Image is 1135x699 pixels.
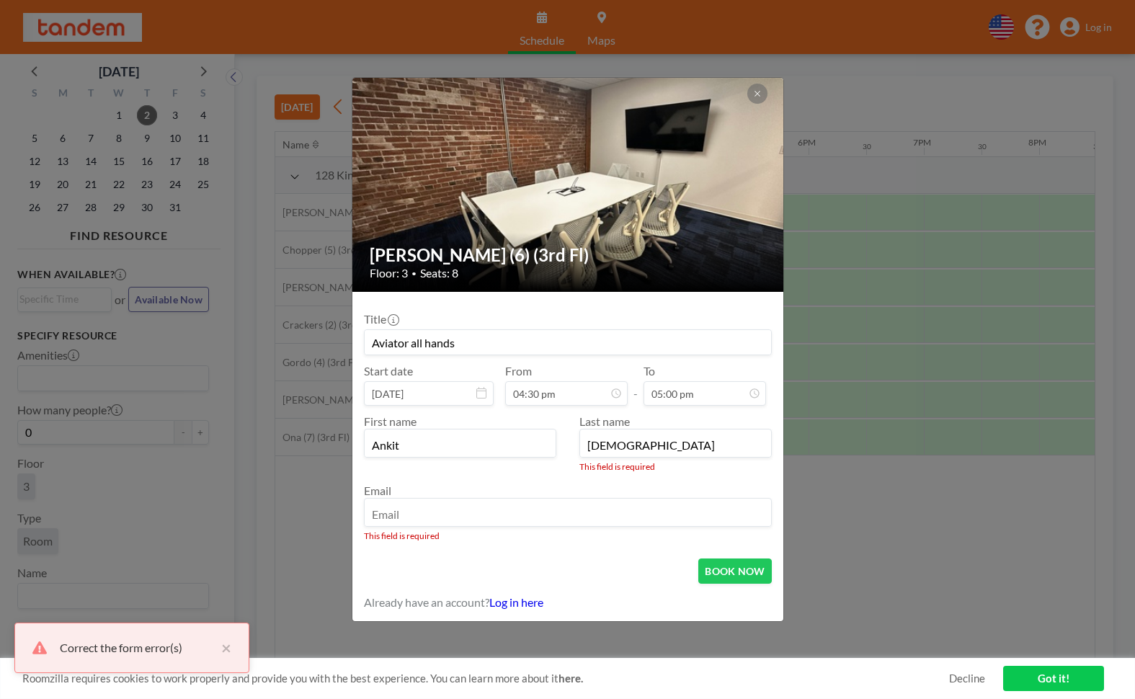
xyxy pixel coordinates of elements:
[633,369,638,401] span: -
[644,364,655,378] label: To
[214,639,231,656] button: close
[420,266,458,280] span: Seats: 8
[364,530,772,541] div: This field is required
[352,22,785,347] img: 537.jpg
[558,672,583,685] a: here.
[364,312,398,326] label: Title
[579,461,772,472] div: This field is required
[60,639,214,656] div: Correct the form error(s)
[579,414,630,428] label: Last name
[364,595,489,610] span: Already have an account?
[22,672,949,685] span: Roomzilla requires cookies to work properly and provide you with the best experience. You can lea...
[370,244,767,266] h2: [PERSON_NAME] (6) (3rd Fl)
[698,558,771,584] button: BOOK NOW
[364,364,413,378] label: Start date
[370,266,408,280] span: Floor: 3
[949,672,985,685] a: Decline
[580,432,771,457] input: Last name
[365,432,556,457] input: First name
[364,414,417,428] label: First name
[365,502,771,526] input: Email
[365,330,771,355] input: Guest reservation
[411,268,417,279] span: •
[1003,666,1104,691] a: Got it!
[489,595,543,609] a: Log in here
[364,484,391,497] label: Email
[505,364,532,378] label: From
